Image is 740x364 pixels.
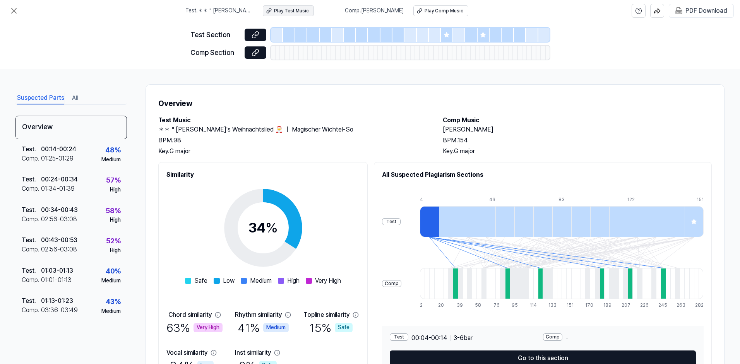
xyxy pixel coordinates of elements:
div: Test . [22,205,41,215]
div: Inst similarity [235,348,271,357]
div: 245 [658,302,663,309]
button: Suspected Parts [17,92,64,104]
div: 4 [420,197,439,203]
div: 00:34 - 00:43 [41,205,78,215]
button: help [632,4,646,18]
div: BPM. 98 [158,136,427,145]
div: 48 % [105,145,121,156]
div: Key. G major [158,147,427,156]
div: Test . [22,266,41,275]
button: Play Comp Music [413,5,468,16]
div: BPM. 154 [443,136,712,145]
div: Comp . [22,245,41,254]
div: - [543,333,696,343]
div: 40 % [106,266,121,277]
div: 133 [548,302,553,309]
div: Medium [101,277,121,285]
span: Very High [315,276,341,285]
h2: All Suspected Plagiarism Sections [382,170,704,179]
img: share [654,7,661,14]
div: 41 % [238,320,289,336]
div: 03:36 - 03:49 [41,306,78,315]
div: 39 [457,302,461,309]
span: Comp . [PERSON_NAME] [345,7,404,15]
div: Play Comp Music [425,8,463,14]
div: 02:56 - 03:08 [41,215,77,224]
div: Medium [263,323,289,332]
div: 43 [489,197,508,203]
div: Comp . [22,215,41,224]
div: 151 [697,197,704,203]
div: Test . [22,175,41,184]
div: Safe [335,323,353,332]
div: 189 [603,302,608,309]
div: Chord similarity [168,310,212,320]
div: Comp . [22,154,41,163]
div: Comp . [22,184,41,193]
div: 2 [420,302,425,309]
div: 83 [558,197,577,203]
span: 3 - 6 bar [454,333,473,343]
div: Overview [15,116,127,139]
div: 57 % [106,175,121,186]
h1: Overview [158,97,712,109]
div: 58 % [106,205,121,217]
div: Rhythm similarity [235,310,282,320]
h2: ＊＊＂[PERSON_NAME]'s Weihnachtslied 🎅 ｜ Magischer Wichtel-So [158,125,427,134]
div: 01:13 - 01:23 [41,296,73,306]
div: Topline similarity [303,310,349,320]
div: Comp . [22,275,41,285]
div: 226 [640,302,645,309]
div: 15 % [310,320,353,336]
div: 122 [627,197,646,203]
div: High [110,186,121,194]
div: Test Section [190,29,240,41]
div: 01:03 - 01:13 [41,266,73,275]
div: Test [390,333,408,341]
div: Test . [22,236,41,245]
div: Key. G major [443,147,712,156]
div: 282 [695,302,704,309]
div: Test . [22,296,41,306]
div: Test [382,218,401,226]
span: % [266,219,278,236]
div: 20 [438,302,443,309]
span: Medium [250,276,272,285]
div: 00:43 - 00:53 [41,236,77,245]
button: Play Test Music [263,5,314,16]
h2: Test Music [158,116,427,125]
div: 58 [475,302,480,309]
div: High [110,216,121,224]
span: High [287,276,300,285]
div: 63 % [166,320,223,336]
h2: [PERSON_NAME] [443,125,712,134]
div: Comp Section [190,47,240,58]
span: Low [223,276,235,285]
div: 02:56 - 03:08 [41,245,77,254]
div: Vocal similarity [166,348,207,357]
div: 52 % [106,236,121,247]
div: 170 [585,302,590,309]
div: 76 [493,302,498,309]
div: 01:25 - 01:29 [41,154,74,163]
div: Very High [194,323,223,332]
span: 00:04 - 00:14 [411,333,447,343]
div: 00:14 - 00:24 [41,145,76,154]
div: 263 [677,302,681,309]
div: High [110,247,121,255]
div: 34 [248,217,278,238]
div: 207 [622,302,626,309]
div: 00:24 - 00:34 [41,175,78,184]
svg: help [635,7,642,15]
div: 151 [567,302,571,309]
h2: Similarity [166,170,360,179]
div: 114 [530,302,534,309]
div: 43 % [106,296,121,308]
div: Comp . [22,306,41,315]
span: Safe [194,276,207,285]
div: 01:34 - 01:39 [41,184,75,193]
button: PDF Download [674,4,729,17]
h2: Comp Music [443,116,712,125]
